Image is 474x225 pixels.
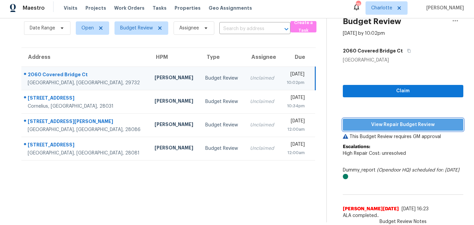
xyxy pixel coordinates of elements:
span: Work Orders [114,5,145,11]
span: Budget Review Notes [376,218,431,225]
span: Open [81,25,94,31]
th: Assignee [245,48,280,67]
div: [GEOGRAPHIC_DATA], [GEOGRAPHIC_DATA], 28086 [28,126,144,133]
span: Tasks [153,6,167,10]
span: [PERSON_NAME][DATE] [343,206,399,212]
div: [PERSON_NAME] [155,98,195,106]
span: Date Range [30,25,55,31]
div: [DATE] by 10:02pm [343,30,385,37]
div: [DATE] [286,141,305,149]
div: Cornelius, [GEOGRAPHIC_DATA], 28031 [28,103,144,110]
div: 12:00am [286,126,305,133]
h2: Budget Review [343,18,401,25]
div: Budget Review [205,75,239,82]
div: 79 [356,1,361,8]
div: [GEOGRAPHIC_DATA], [GEOGRAPHIC_DATA], 29732 [28,80,144,86]
span: Assignee [179,25,199,31]
span: Budget Review [120,25,153,31]
i: scheduled for: [DATE] [412,168,459,173]
span: [PERSON_NAME] [424,5,464,11]
div: Unclaimed [250,122,275,128]
button: Create a Task [290,21,316,32]
span: Claim [348,87,458,95]
h5: 2060 Covered Bridge Ct [343,47,403,54]
span: Properties [175,5,201,11]
div: [GEOGRAPHIC_DATA], [GEOGRAPHIC_DATA], 28081 [28,150,144,156]
span: ALA completed.. [343,212,463,219]
div: 10:02pm [286,79,304,86]
div: [DATE] [286,71,304,79]
span: High Repair Cost: unresolved [343,151,406,156]
th: Address [21,48,149,67]
span: Maestro [23,5,45,11]
div: 2060 Covered Bridge Ct [28,71,144,80]
button: Open [282,24,291,34]
span: Charlotte [371,5,392,11]
th: HPM [149,48,200,67]
th: Due [280,48,315,67]
div: [GEOGRAPHIC_DATA] [343,57,463,64]
input: Search by address [219,24,272,34]
div: [DATE] [286,94,305,103]
div: Budget Review [205,122,239,128]
div: 12:00am [286,149,305,156]
div: Unclaimed [250,98,275,105]
div: [PERSON_NAME] [155,121,195,129]
div: Unclaimed [250,75,275,82]
span: Geo Assignments [209,5,252,11]
div: [DATE] [286,118,305,126]
b: Escalations: [343,144,370,149]
div: Dummy_report [343,167,463,180]
div: Budget Review [205,98,239,105]
div: [STREET_ADDRESS] [28,95,144,103]
div: [STREET_ADDRESS] [28,141,144,150]
p: This Budget Review requires GM approval [343,133,463,140]
div: Unclaimed [250,145,275,152]
span: [DATE] 16:23 [402,207,429,211]
span: Projects [85,5,106,11]
span: View Repair Budget Review [348,121,458,129]
div: [PERSON_NAME] [155,74,195,83]
button: Claim [343,85,463,97]
div: 10:34pm [286,103,305,109]
span: Create a Task [294,19,313,34]
th: Type [200,48,245,67]
i: (Opendoor HQ) [377,168,411,173]
span: Visits [64,5,77,11]
div: [PERSON_NAME] [155,144,195,153]
div: [STREET_ADDRESS][PERSON_NAME] [28,118,144,126]
button: View Repair Budget Review [343,119,463,131]
div: Budget Review [205,145,239,152]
